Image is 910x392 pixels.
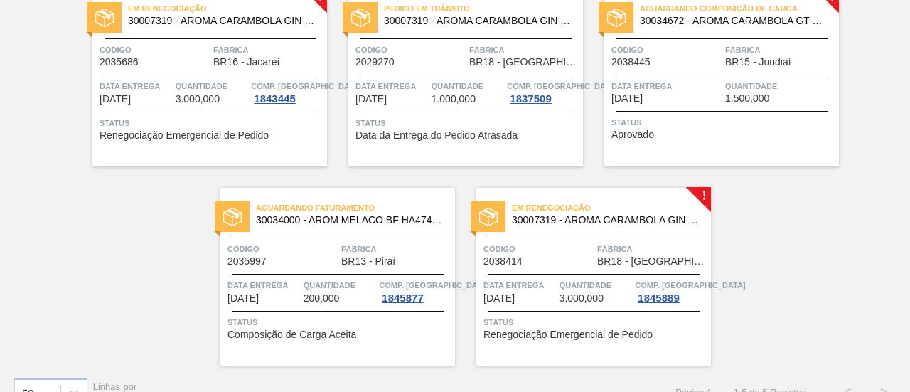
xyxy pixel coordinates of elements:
span: 30007319 - AROMA CARAMBOLA GIN TONIC [512,215,700,226]
img: status [607,9,626,27]
span: Comp. Carga [251,79,361,93]
div: 1837509 [507,93,554,105]
span: Quantidade [176,79,248,93]
span: Fábrica [341,242,451,256]
div: 1843445 [251,93,298,105]
span: Quantidade [725,79,835,93]
span: Em renegociação [128,1,327,16]
span: Renegociação Emergencial de Pedido [483,329,653,340]
span: Código [611,43,722,57]
span: 01/10/2025 [227,293,259,304]
span: Renegociação Emergencial de Pedido [100,130,269,141]
span: Código [100,43,210,57]
span: 3.000,000 [560,293,604,304]
span: 30/09/2025 [611,93,643,104]
span: Pedido em Trânsito [384,1,583,16]
span: Fábrica [597,242,707,256]
span: Composição de Carga Aceita [227,329,356,340]
span: Fábrica [213,43,323,57]
span: 30034672 - AROMA CARAMBOLA GT NF25 IM1395848 [640,16,828,26]
span: 28/09/2025 [355,94,387,105]
a: Comp. [GEOGRAPHIC_DATA]1845889 [635,278,707,304]
span: BR18 - Pernambuco [469,57,579,68]
span: Aguardando Composição de Carga [640,1,839,16]
span: Data entrega [227,278,300,292]
span: Código [227,242,338,256]
span: Status [227,315,451,329]
span: Aprovado [611,129,654,140]
span: Data entrega [100,79,172,93]
img: status [95,9,114,27]
span: 1.500,000 [725,93,769,104]
span: 30034000 - AROM MELACO BF HA4744229 [256,215,444,226]
span: 2038445 [611,57,651,68]
span: Em renegociação [512,201,711,215]
span: Quantidade [304,278,376,292]
a: !statusEm renegociação30007319 - AROMA CARAMBOLA GIN TONICCódigo2038414FábricaBR18 - [GEOGRAPHIC_... [455,188,711,366]
a: statusAguardando Faturamento30034000 - AROM MELACO BF HA4744229Código2035997FábricaBR13 - PiraíDa... [199,188,455,366]
a: Comp. [GEOGRAPHIC_DATA]1843445 [251,79,323,105]
span: BR13 - Piraí [341,256,395,267]
span: 30007319 - AROMA CARAMBOLA GIN TONIC [128,16,316,26]
span: 200,000 [304,293,340,304]
span: Quantidade [560,278,632,292]
span: Status [483,315,707,329]
div: 1845889 [635,292,682,304]
span: Data entrega [355,79,428,93]
span: BR18 - Pernambuco [597,256,707,267]
img: status [223,208,242,226]
span: Código [355,43,466,57]
span: Comp. Carga [635,278,745,292]
span: Fábrica [469,43,579,57]
span: Status [355,116,579,130]
span: Comp. Carga [507,79,617,93]
span: 2035686 [100,57,139,68]
span: 1.000,000 [432,94,476,105]
span: BR15 - Jundiaí [725,57,791,68]
img: status [479,208,498,226]
span: Status [100,116,323,130]
span: 04/10/2025 [483,293,515,304]
span: Data da Entrega do Pedido Atrasada [355,130,518,141]
span: 3.000,000 [176,94,220,105]
span: 23/09/2025 [100,94,131,105]
span: BR16 - Jacareí [213,57,279,68]
span: 2035997 [227,256,267,267]
span: Data entrega [483,278,556,292]
a: Comp. [GEOGRAPHIC_DATA]1837509 [507,79,579,105]
span: 30007319 - AROMA CARAMBOLA GIN TONIC [384,16,572,26]
span: Data entrega [611,79,722,93]
div: 1845877 [379,292,426,304]
span: 2038414 [483,256,523,267]
span: Status [611,115,835,129]
span: Quantidade [432,79,504,93]
span: Comp. Carga [379,278,489,292]
img: status [351,9,370,27]
span: Código [483,242,594,256]
a: Comp. [GEOGRAPHIC_DATA]1845877 [379,278,451,304]
span: Aguardando Faturamento [256,201,455,215]
span: 2029270 [355,57,395,68]
span: Fábrica [725,43,835,57]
